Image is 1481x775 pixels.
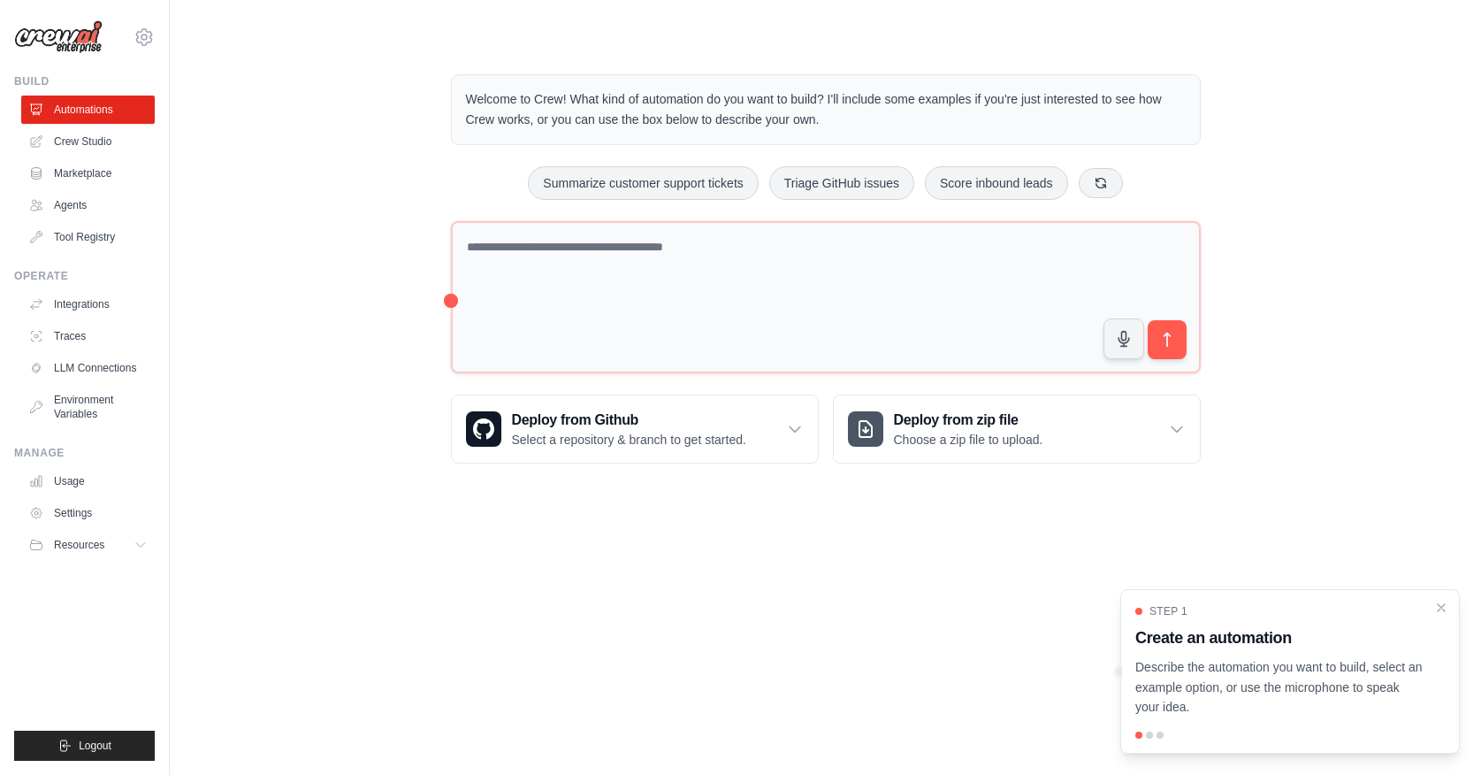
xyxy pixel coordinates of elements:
a: Environment Variables [21,386,155,428]
h3: Create an automation [1135,625,1424,650]
a: Traces [21,322,155,350]
a: Marketplace [21,159,155,188]
a: Settings [21,499,155,527]
div: Build [14,74,155,88]
a: Tool Registry [21,223,155,251]
a: Automations [21,96,155,124]
button: Resources [21,531,155,559]
img: Logo [14,20,103,54]
p: Select a repository & branch to get started. [512,431,746,449]
button: Score inbound leads [925,166,1068,200]
p: Describe the automation you want to build, select an example option, or use the microphone to spe... [1135,657,1424,717]
a: Usage [21,467,155,495]
button: Triage GitHub issues [769,166,914,200]
span: Logout [79,739,111,753]
div: Operate [14,269,155,283]
a: Integrations [21,290,155,318]
span: Resources [54,538,104,552]
h3: Deploy from Github [512,410,746,431]
a: Agents [21,191,155,219]
span: Step 1 [1149,604,1187,618]
button: Close walkthrough [1434,601,1448,615]
button: Logout [14,731,155,761]
button: Summarize customer support tickets [528,166,758,200]
a: Crew Studio [21,127,155,156]
p: Welcome to Crew! What kind of automation do you want to build? I'll include some examples if you'... [466,89,1186,130]
a: LLM Connections [21,354,155,382]
h3: Deploy from zip file [894,410,1043,431]
div: Manage [14,446,155,460]
p: Choose a zip file to upload. [894,431,1043,449]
